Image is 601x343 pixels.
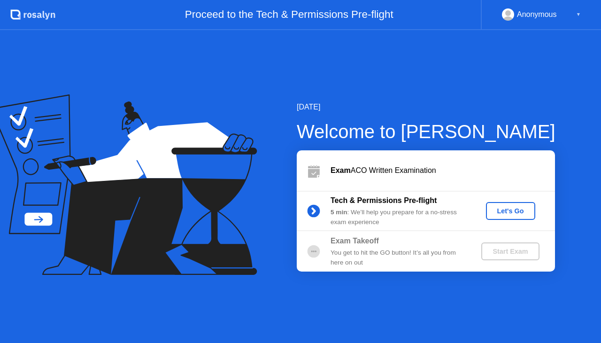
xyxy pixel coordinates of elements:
[331,166,351,174] b: Exam
[490,207,532,215] div: Let's Go
[331,208,466,227] div: : We’ll help you prepare for a no-stress exam experience
[485,248,535,255] div: Start Exam
[331,165,555,176] div: ACO Written Examination
[331,196,437,204] b: Tech & Permissions Pre-flight
[486,202,535,220] button: Let's Go
[517,8,557,21] div: Anonymous
[297,117,555,146] div: Welcome to [PERSON_NAME]
[331,248,466,267] div: You get to hit the GO button! It’s all you from here on out
[481,242,539,260] button: Start Exam
[331,237,379,245] b: Exam Takeoff
[297,101,555,113] div: [DATE]
[576,8,581,21] div: ▼
[331,209,347,216] b: 5 min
